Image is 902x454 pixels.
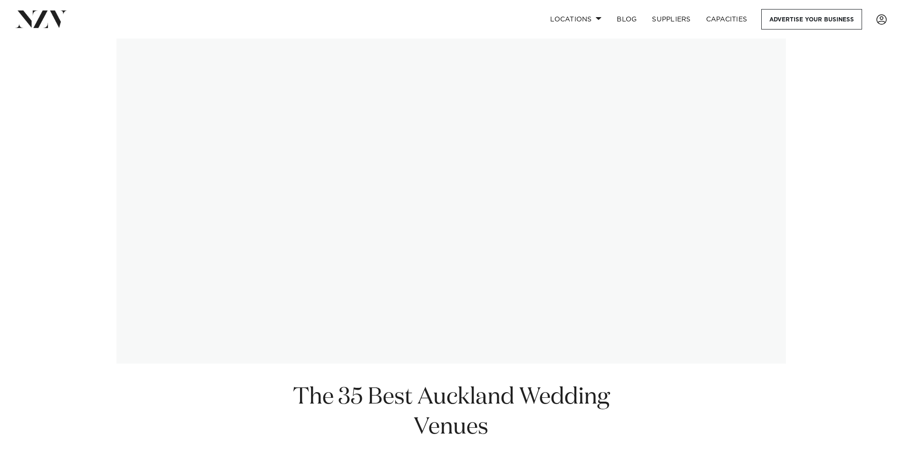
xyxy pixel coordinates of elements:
a: BLOG [609,9,644,30]
a: Locations [543,9,609,30]
h1: The 35 Best Auckland Wedding Venues [289,383,614,443]
a: Advertise your business [761,9,862,30]
a: SUPPLIERS [644,9,698,30]
img: nzv-logo.png [15,10,67,28]
a: Capacities [698,9,755,30]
